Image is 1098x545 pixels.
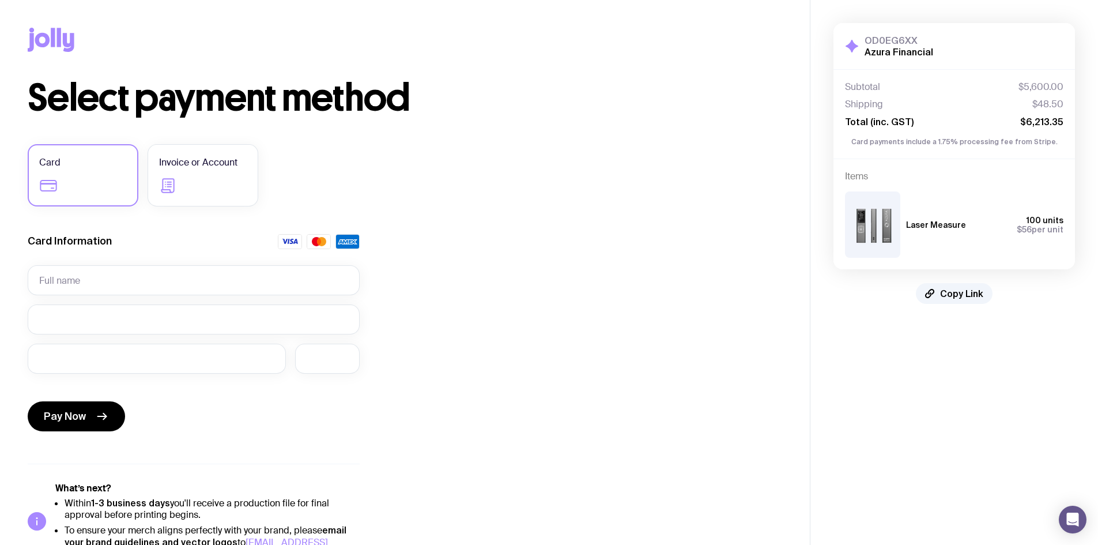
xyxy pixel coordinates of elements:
h4: Items [845,171,1063,182]
p: Card payments include a 1.75% processing fee from Stripe. [845,137,1063,147]
span: 100 units [1027,216,1063,225]
span: Subtotal [845,81,880,93]
div: Open Intercom Messenger [1059,506,1086,533]
input: Full name [28,265,360,295]
h3: OD0EG6XX [865,35,933,46]
span: Shipping [845,99,883,110]
iframe: Secure card number input frame [39,314,348,325]
span: Card [39,156,61,170]
iframe: Secure expiration date input frame [39,353,274,364]
span: $6,213.35 [1020,116,1063,127]
label: Card Information [28,234,112,248]
span: Invoice or Account [159,156,237,170]
span: per unit [1017,225,1063,234]
h1: Select payment method [28,80,782,116]
h2: Azura Financial [865,46,933,58]
button: Pay Now [28,401,125,431]
span: Total (inc. GST) [845,116,914,127]
span: $56 [1017,225,1032,234]
h5: What’s next? [55,483,360,494]
h3: Laser Measure [906,220,966,230]
span: $48.50 [1032,99,1063,110]
span: Copy Link [940,288,983,299]
li: Within you'll receive a production file for final approval before printing begins. [65,497,360,521]
span: Pay Now [44,409,86,423]
iframe: Secure CVC input frame [307,353,348,364]
button: Copy Link [916,283,993,304]
strong: 1-3 business days [91,498,170,508]
span: $5,600.00 [1018,81,1063,93]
